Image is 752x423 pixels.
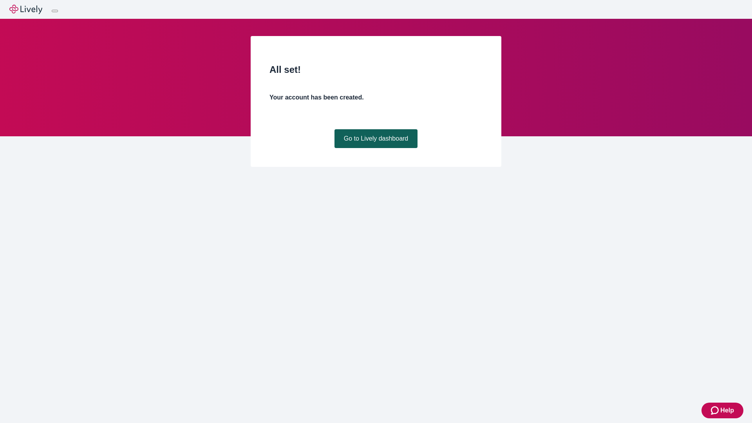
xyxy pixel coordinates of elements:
button: Zendesk support iconHelp [701,403,743,418]
svg: Zendesk support icon [711,406,720,415]
h4: Your account has been created. [269,93,483,102]
button: Log out [52,10,58,12]
span: Help [720,406,734,415]
img: Lively [9,5,42,14]
a: Go to Lively dashboard [334,129,418,148]
h2: All set! [269,63,483,77]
